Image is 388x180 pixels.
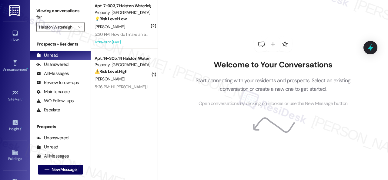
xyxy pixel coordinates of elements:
span: New Message [52,166,76,173]
div: Unread [36,52,58,59]
i:  [45,167,49,172]
span: [PERSON_NAME] [95,76,125,82]
div: Maintenance [36,89,70,95]
div: Unanswered [36,135,69,141]
p: Start connecting with your residents and prospects. Select an existing conversation or create a n... [186,76,360,93]
span: • [27,66,28,71]
span: • [21,126,22,130]
h2: Welcome to Your Conversations [186,60,360,70]
a: Site Visit • [3,88,27,104]
div: 5:30 PM: How do I make an appointment to be seen by [PERSON_NAME]? [95,32,225,37]
span: Open conversations by clicking on inboxes or use the New Message button [199,100,347,107]
label: Viewing conversations for [36,6,85,22]
a: Insights • [3,117,27,134]
div: Apt. 14~305, 14 Halston Waterleigh [95,55,151,62]
div: Prospects [30,124,91,130]
a: Inbox [3,28,27,44]
div: Unread [36,144,58,150]
strong: ⚠️ Risk Level: High [95,69,127,74]
div: Archived on [DATE] [94,38,151,46]
div: Prospects + Residents [30,41,91,47]
a: Buildings [3,147,27,164]
img: ResiDesk Logo [9,5,21,16]
div: WO Follow-ups [36,98,74,104]
div: Property: [GEOGRAPHIC_DATA] [95,62,151,68]
div: All Messages [36,153,69,159]
input: All communities [39,22,75,32]
div: Property: [GEOGRAPHIC_DATA] [95,9,151,16]
div: Unanswered [36,61,69,68]
div: Review follow-ups [36,80,79,86]
i:  [78,25,81,29]
div: All Messages [36,70,69,77]
div: 5:26 PM: Hi [PERSON_NAME], I really appreciate! [PERSON_NAME] [95,84,211,90]
div: Apt. 7~303, 7 Halston Waterleigh [95,3,151,9]
button: New Message [38,165,83,175]
span: [PERSON_NAME] [95,24,125,29]
div: Escalate [36,107,60,113]
strong: 💡 Risk Level: Low [95,16,127,22]
span: • [22,96,23,100]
